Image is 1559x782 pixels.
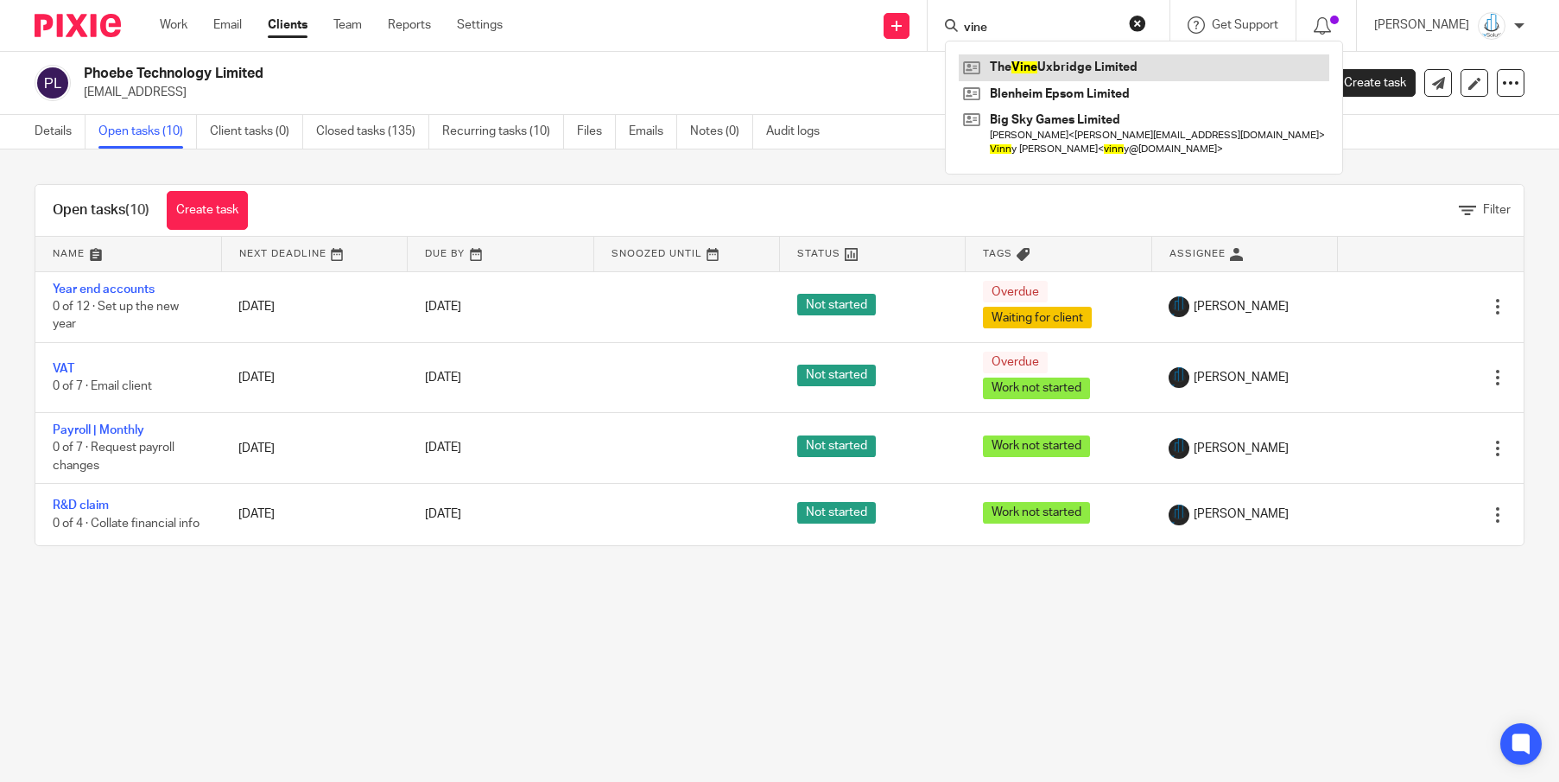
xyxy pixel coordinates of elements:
span: [PERSON_NAME] [1194,298,1289,315]
td: [DATE] [221,342,407,412]
a: Clients [268,16,307,34]
span: Not started [797,436,876,457]
span: Filter [1483,204,1511,216]
span: Work not started [983,378,1090,399]
td: [DATE] [221,484,407,545]
a: Email [213,16,242,34]
a: Settings [457,16,503,34]
span: [DATE] [425,372,461,384]
a: R&D claim [53,499,109,512]
img: Logo_PNG.png [1169,505,1189,525]
span: [PERSON_NAME] [1194,440,1289,457]
span: Not started [797,365,876,386]
a: Closed tasks (135) [316,115,429,149]
span: [PERSON_NAME] [1194,505,1289,523]
button: Clear [1129,15,1146,32]
a: Team [333,16,362,34]
p: [PERSON_NAME] [1374,16,1469,34]
span: Overdue [983,352,1048,373]
a: Year end accounts [53,283,155,296]
span: 0 of 12 · Set up the new year [53,301,179,331]
a: Notes (0) [690,115,753,149]
span: Waiting for client [983,307,1092,328]
span: [DATE] [425,509,461,521]
span: Get Support [1212,19,1278,31]
span: Status [797,249,840,258]
td: [DATE] [221,271,407,342]
a: Client tasks (0) [210,115,303,149]
span: [DATE] [425,442,461,455]
span: Snoozed Until [612,249,702,258]
span: 0 of 7 · Email client [53,380,152,392]
span: [DATE] [425,301,461,313]
img: Logo_PNG.png [1169,438,1189,459]
a: Recurring tasks (10) [442,115,564,149]
h1: Open tasks [53,201,149,219]
span: Work not started [983,436,1090,457]
img: svg%3E [35,65,71,101]
span: [PERSON_NAME] [1194,369,1289,386]
img: Logo_PNG.png [1478,12,1505,40]
a: Payroll | Monthly [53,424,144,436]
a: Files [577,115,616,149]
span: Overdue [983,281,1048,302]
img: Logo_PNG.png [1169,367,1189,388]
span: 0 of 7 · Request payroll changes [53,442,174,473]
span: Tags [983,249,1012,258]
a: Create task [1315,69,1416,97]
span: Work not started [983,502,1090,524]
a: Emails [629,115,677,149]
h2: Phoebe Technology Limited [84,65,1049,83]
a: Work [160,16,187,34]
a: Audit logs [766,115,833,149]
td: [DATE] [221,412,407,483]
a: Create task [167,191,248,230]
input: Search [962,21,1118,36]
span: Not started [797,294,876,315]
p: [EMAIL_ADDRESS] [84,84,1290,101]
span: Not started [797,502,876,524]
a: Open tasks (10) [98,115,197,149]
span: 0 of 4 · Collate financial info [53,518,200,530]
span: (10) [125,203,149,217]
a: VAT [53,363,74,375]
a: Details [35,115,86,149]
img: Logo_PNG.png [1169,296,1189,317]
a: Reports [388,16,431,34]
img: Pixie [35,14,121,37]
